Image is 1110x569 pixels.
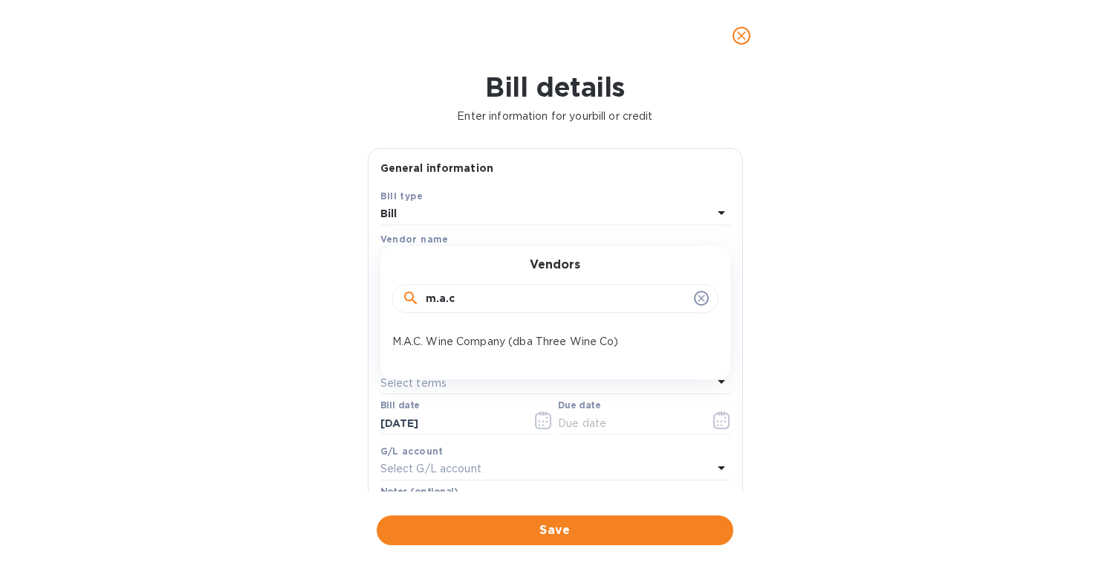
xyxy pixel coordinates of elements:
[380,190,423,202] b: Bill type
[724,18,759,54] button: close
[380,208,397,219] b: Bill
[380,249,484,265] p: Select vendor name
[426,288,688,310] input: Search
[380,402,420,411] label: Bill date
[380,234,449,245] b: Vendor name
[12,71,1098,103] h1: Bill details
[380,446,444,457] b: G/L account
[558,412,698,434] input: Due date
[380,162,494,174] b: General information
[380,412,521,434] input: Select date
[380,376,447,391] p: Select terms
[392,334,707,350] p: M.A.C. Wine Company (dba Three Wine Co)
[530,258,580,272] h3: Vendors
[377,515,733,545] button: Save
[389,521,721,539] span: Save
[380,487,458,496] label: Notes (optional)
[12,109,1098,124] p: Enter information for your bill or credit
[558,402,600,411] label: Due date
[380,461,481,477] p: Select G/L account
